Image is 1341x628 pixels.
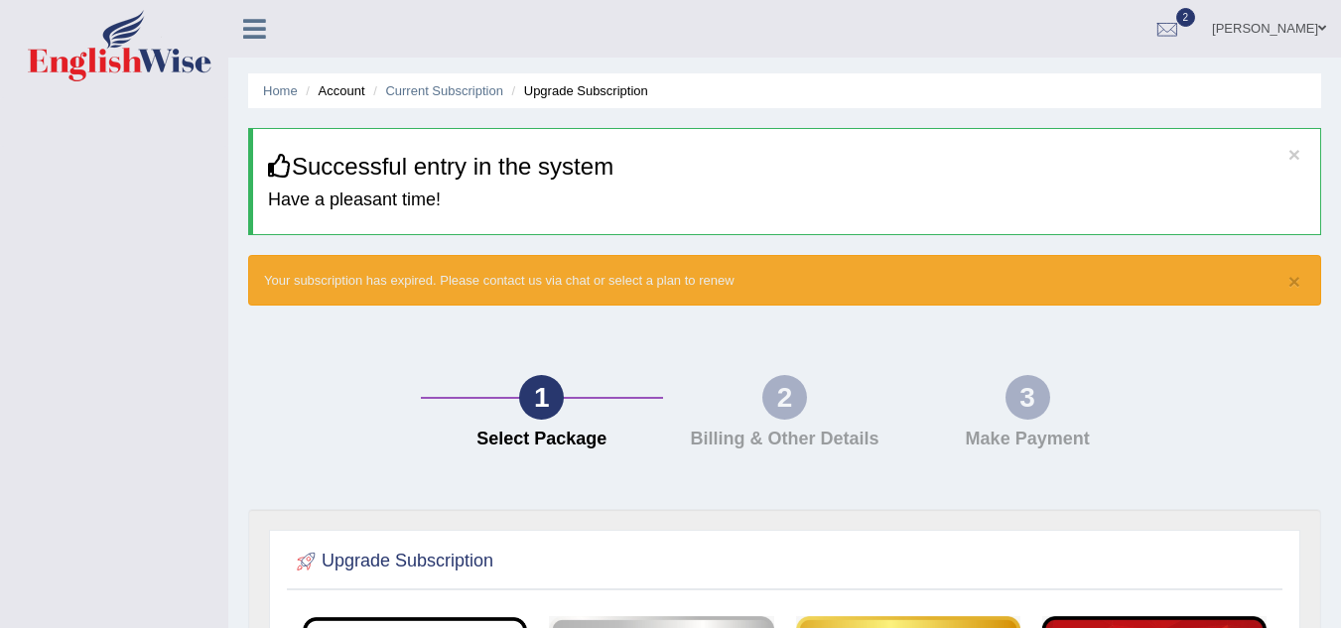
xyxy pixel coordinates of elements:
[507,81,648,100] li: Upgrade Subscription
[263,83,298,98] a: Home
[385,83,503,98] a: Current Subscription
[673,430,896,449] h4: Billing & Other Details
[268,154,1305,180] h3: Successful entry in the system
[431,430,654,449] h4: Select Package
[1288,271,1300,292] button: ×
[301,81,364,100] li: Account
[292,547,493,576] h2: Upgrade Subscription
[519,375,564,420] div: 1
[1006,375,1050,420] div: 3
[268,190,1305,210] h4: Have a pleasant time!
[916,430,1140,449] h4: Make Payment
[1288,144,1300,165] button: ×
[1176,8,1196,27] span: 2
[762,375,807,420] div: 2
[248,255,1321,306] div: Your subscription has expired. Please contact us via chat or select a plan to renew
